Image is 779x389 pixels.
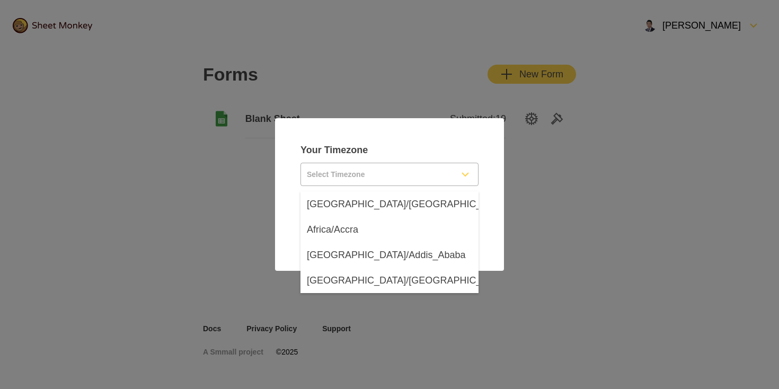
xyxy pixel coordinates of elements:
[301,163,453,185] input: Select Timezone
[307,198,508,210] span: [GEOGRAPHIC_DATA]/[GEOGRAPHIC_DATA]
[307,274,508,287] span: [GEOGRAPHIC_DATA]/[GEOGRAPHIC_DATA]
[307,223,358,236] span: Africa/Accra
[459,168,472,181] svg: FormDown
[307,249,465,261] span: [GEOGRAPHIC_DATA]/Addis_Ababa
[300,163,479,186] button: Select Timezone
[300,144,479,156] h4: Your Timezone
